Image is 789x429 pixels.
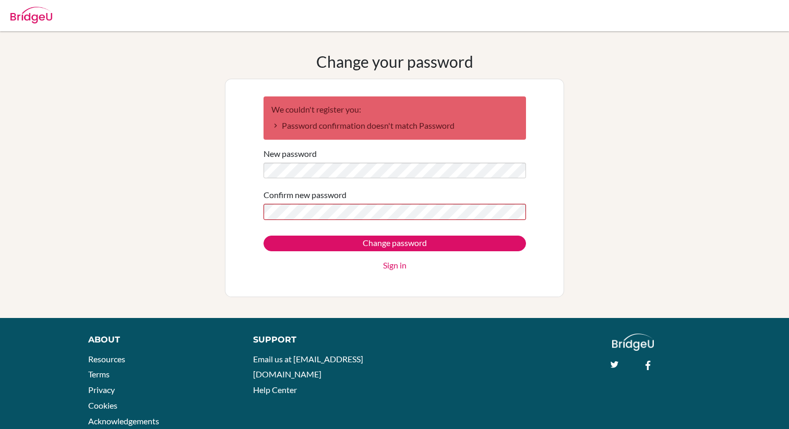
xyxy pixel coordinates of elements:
label: New password [264,148,317,160]
div: Support [253,334,384,346]
a: Terms [88,369,110,379]
h2: We couldn't register you: [271,104,518,114]
a: Email us at [EMAIL_ADDRESS][DOMAIN_NAME] [253,354,363,379]
img: logo_white@2x-f4f0deed5e89b7ecb1c2cc34c3e3d731f90f0f143d5ea2071677605dd97b5244.png [612,334,654,351]
a: Privacy [88,385,115,395]
a: Resources [88,354,125,364]
li: Password confirmation doesn't match Password [271,119,518,132]
a: Cookies [88,400,117,410]
img: Bridge-U [10,7,52,23]
h1: Change your password [316,52,473,71]
input: Change password [264,236,526,251]
a: Help Center [253,385,297,395]
div: About [88,334,230,346]
a: Sign in [383,259,407,272]
a: Acknowledgements [88,416,159,426]
label: Confirm new password [264,189,346,201]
